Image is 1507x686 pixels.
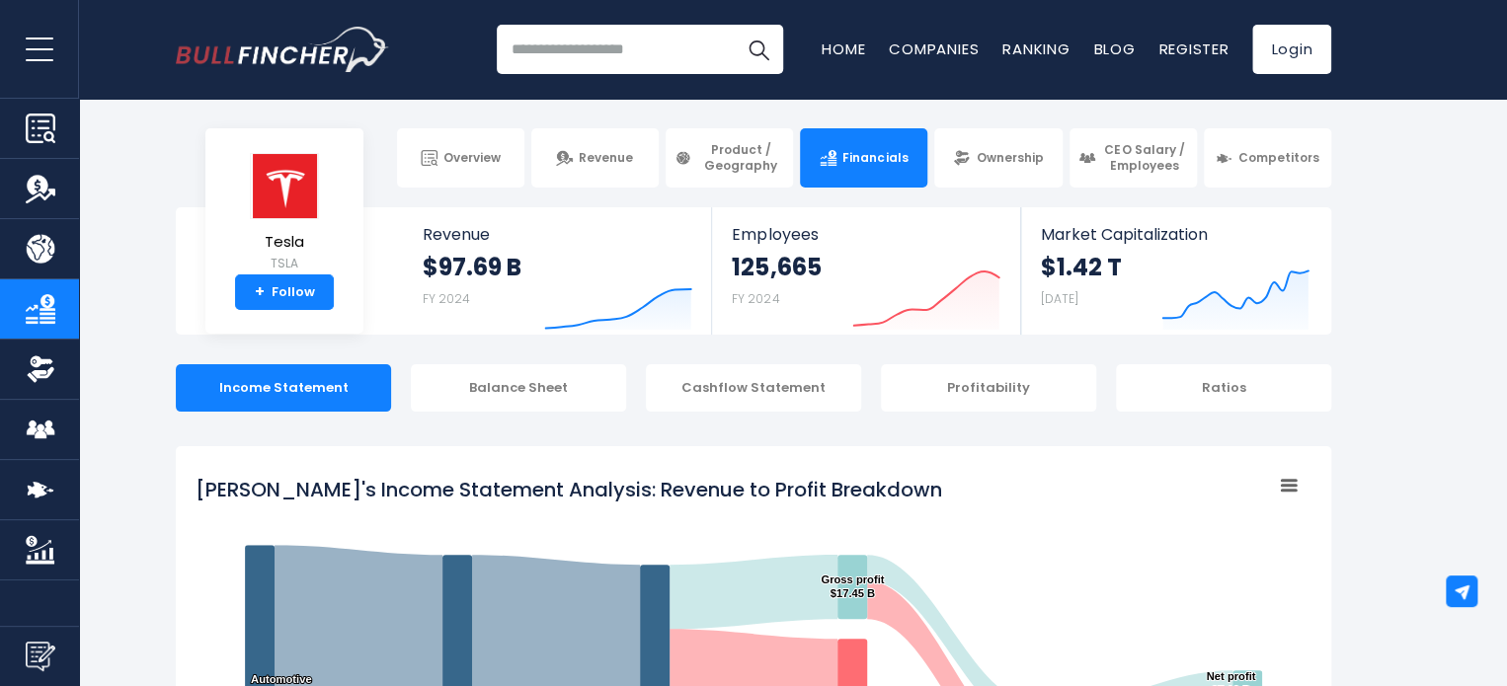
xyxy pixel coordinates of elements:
[881,364,1096,412] div: Profitability
[1070,128,1197,188] a: CEO Salary / Employees
[1158,38,1229,59] a: Register
[196,476,942,503] tspan: [PERSON_NAME]'s Income Statement Analysis: Revenue to Profit Breakdown
[934,128,1062,188] a: Ownership
[423,225,692,244] span: Revenue
[176,364,391,412] div: Income Statement
[822,38,865,59] a: Home
[1093,38,1135,59] a: Blog
[712,207,1019,335] a: Employees 125,665 FY 2024
[734,25,783,74] button: Search
[423,290,470,307] small: FY 2024
[255,283,265,301] strong: +
[1002,38,1070,59] a: Ranking
[579,150,633,166] span: Revenue
[249,152,320,275] a: Tesla TSLA
[403,207,712,335] a: Revenue $97.69 B FY 2024
[235,274,334,310] a: +Follow
[423,252,521,282] strong: $97.69 B
[646,364,861,412] div: Cashflow Statement
[697,142,784,173] span: Product / Geography
[1101,142,1188,173] span: CEO Salary / Employees
[666,128,793,188] a: Product / Geography
[1021,207,1329,335] a: Market Capitalization $1.42 T [DATE]
[1116,364,1331,412] div: Ratios
[26,354,55,384] img: Ownership
[842,150,908,166] span: Financials
[176,27,388,72] a: Go to homepage
[1252,25,1331,74] a: Login
[821,573,884,599] text: Gross profit $17.45 B
[889,38,979,59] a: Companies
[732,225,999,244] span: Employees
[1204,128,1331,188] a: Competitors
[176,27,389,72] img: Bullfincher logo
[1041,252,1122,282] strong: $1.42 T
[1238,150,1319,166] span: Competitors
[250,234,319,251] span: Tesla
[732,252,821,282] strong: 125,665
[976,150,1043,166] span: Ownership
[1041,290,1078,307] small: [DATE]
[800,128,927,188] a: Financials
[732,290,779,307] small: FY 2024
[1041,225,1309,244] span: Market Capitalization
[531,128,659,188] a: Revenue
[443,150,501,166] span: Overview
[397,128,524,188] a: Overview
[411,364,626,412] div: Balance Sheet
[250,255,319,272] small: TSLA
